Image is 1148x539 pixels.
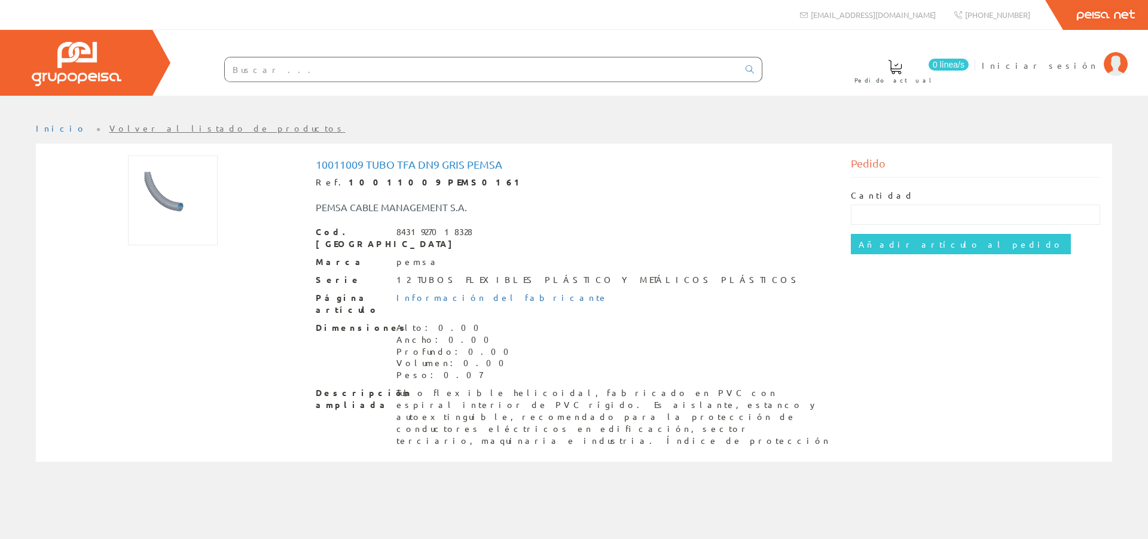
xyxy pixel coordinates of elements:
[396,357,516,369] div: Volumen: 0.00
[811,10,936,20] span: [EMAIL_ADDRESS][DOMAIN_NAME]
[396,226,472,238] div: 8431927018328
[965,10,1030,20] span: [PHONE_NUMBER]
[316,322,387,334] span: Dimensiones
[316,176,833,188] div: Ref.
[982,50,1128,61] a: Iniciar sesión
[396,256,440,268] div: pemsa
[307,200,619,214] div: PEMSA CABLE MANAGEMENT S.A.
[396,387,833,447] div: Tubo flexible helicoidal, fabricado en PVC con espiral interior de PVC rígido. Es aislante, estan...
[316,387,387,411] span: Descripción ampliada
[316,226,387,250] span: Cod. [GEOGRAPHIC_DATA]
[851,190,914,202] label: Cantidad
[396,292,608,303] a: Información del fabricante
[349,176,525,187] strong: 10011009 PEMS0161
[316,274,387,286] span: Serie
[316,159,833,170] h1: 10011009 Tubo Tfa Dn9 Gris Pemsa
[128,156,218,245] img: Foto artículo 10011009 Tubo Tfa Dn9 Gris Pemsa (150x150)
[982,59,1098,71] span: Iniciar sesión
[225,57,738,81] input: Buscar ...
[396,322,516,334] div: Alto: 0.00
[851,234,1071,254] input: Añadir artículo al pedido
[396,274,802,286] div: 12 TUBOS FLEXIBLES PLÁSTICO Y METÁLICOS PLÁSTICOS
[316,256,387,268] span: Marca
[851,156,1101,178] div: Pedido
[109,123,346,133] a: Volver al listado de productos
[396,346,516,358] div: Profundo: 0.00
[36,123,87,133] a: Inicio
[396,334,516,346] div: Ancho: 0.00
[32,42,121,86] img: Grupo Peisa
[854,74,936,86] span: Pedido actual
[316,292,387,316] span: Página artículo
[396,369,516,381] div: Peso: 0.07
[929,59,969,71] span: 0 línea/s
